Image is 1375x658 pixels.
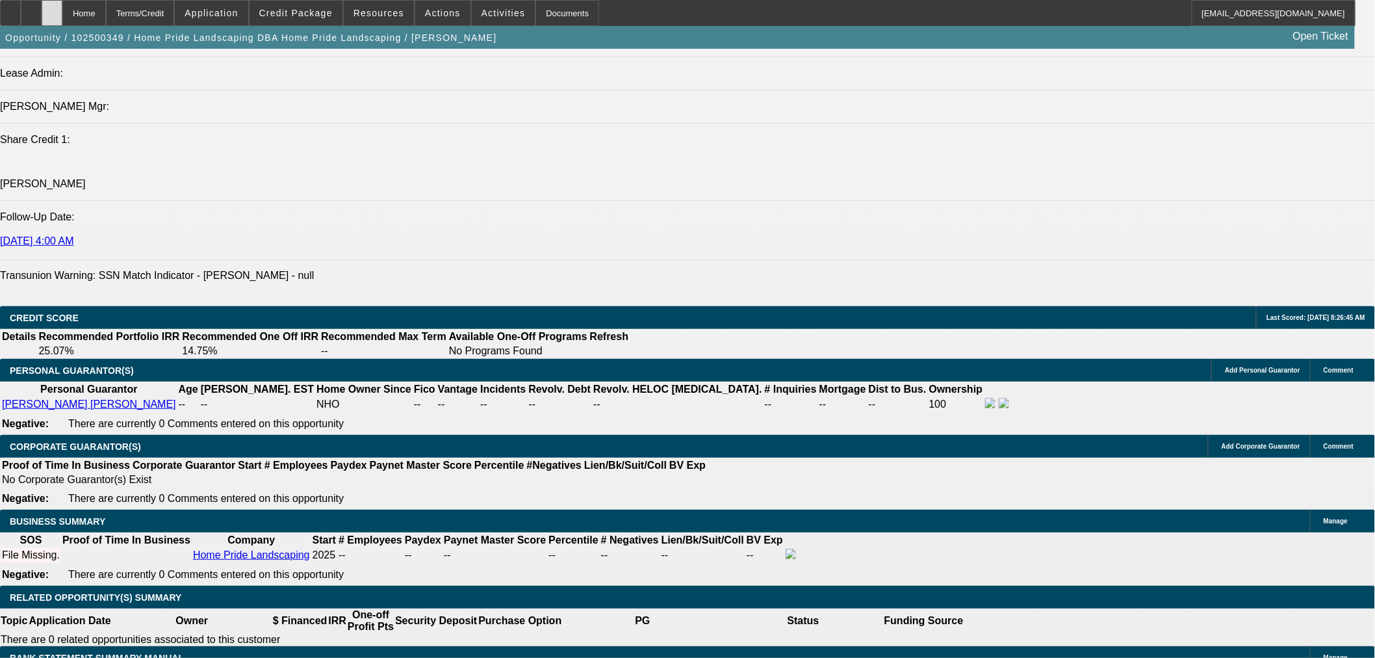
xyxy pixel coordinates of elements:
[819,384,866,395] b: Mortgage
[272,609,328,633] th: $ Financed
[193,549,310,560] a: Home Pride Landscaping
[480,397,526,412] td: --
[999,398,1009,408] img: linkedin-icon.png
[404,548,442,562] td: --
[339,549,346,560] span: --
[929,384,983,395] b: Ownership
[1266,314,1365,321] span: Last Scored: [DATE] 8:26:45 AM
[746,548,784,562] td: --
[68,493,344,504] span: There are currently 0 Comments entered on this opportunity
[884,609,964,633] th: Funding Source
[548,534,598,546] b: Percentile
[1222,443,1300,450] span: Add Corporate Guarantor
[316,384,411,395] b: Home Owner Since
[765,384,817,395] b: # Inquiries
[472,1,535,25] button: Activities
[1225,367,1300,374] span: Add Personal Guarantor
[5,33,497,43] span: Opportunity / 102500349 / Home Pride Landscaping DBA Home Pride Landscaping / [PERSON_NAME]
[448,345,588,358] td: No Programs Found
[482,8,526,18] span: Activities
[2,493,49,504] b: Negative:
[10,441,141,452] span: CORPORATE GUARANTOR(S)
[1288,25,1354,47] a: Open Ticket
[405,534,441,546] b: Paydex
[929,397,984,412] td: 100
[259,8,333,18] span: Credit Package
[200,397,315,412] td: --
[601,549,659,561] div: --
[562,609,723,633] th: PG
[1324,518,1348,525] span: Manage
[112,609,272,633] th: Owner
[2,399,176,410] a: [PERSON_NAME] [PERSON_NAME]
[528,384,591,395] b: Revolv. Debt
[370,460,472,471] b: Paynet Master Score
[328,609,347,633] th: IRR
[38,345,180,358] td: 25.07%
[437,397,478,412] td: --
[1324,443,1354,450] span: Comment
[444,534,546,546] b: Paynet Master Score
[474,460,524,471] b: Percentile
[175,1,248,25] button: Application
[1,473,712,486] td: No Corporate Guarantor(s) Exist
[601,534,659,546] b: # Negatives
[661,548,745,562] td: --
[589,330,630,343] th: Refresh
[201,384,314,395] b: [PERSON_NAME]. EST
[448,330,588,343] th: Available One-Off Programs
[414,384,435,395] b: Fico
[28,609,111,633] th: Application Date
[179,384,198,395] b: Age
[10,592,181,603] span: RELATED OPPORTUNITY(S) SUMMARY
[178,397,199,412] td: --
[347,609,394,633] th: One-off Profit Pts
[669,460,706,471] b: BV Exp
[1,534,60,547] th: SOS
[425,8,461,18] span: Actions
[353,8,404,18] span: Resources
[528,397,591,412] td: --
[250,1,342,25] button: Credit Package
[68,569,344,580] span: There are currently 0 Comments entered on this opportunity
[313,534,336,546] b: Start
[185,8,238,18] span: Application
[320,345,447,358] td: --
[1,330,36,343] th: Details
[415,1,470,25] button: Actions
[747,534,783,546] b: BV Exp
[227,534,275,546] b: Company
[438,384,478,395] b: Vantage
[584,460,667,471] b: Lien/Bk/Suit/Coll
[38,330,180,343] th: Recommended Portfolio IRR
[99,270,315,281] label: SSN Match Indicator - [PERSON_NAME] - null
[985,398,996,408] img: facebook-icon.png
[181,330,319,343] th: Recommended One Off IRR
[478,609,562,633] th: Purchase Option
[181,345,319,358] td: 14.75%
[723,609,884,633] th: Status
[62,534,191,547] th: Proof of Time In Business
[2,569,49,580] b: Negative:
[10,365,134,376] span: PERSONAL GUARANTOR(S)
[10,516,105,527] span: BUSINESS SUMMARY
[238,460,261,471] b: Start
[444,549,546,561] div: --
[480,384,526,395] b: Incidents
[1,459,131,472] th: Proof of Time In Business
[593,397,763,412] td: --
[764,397,817,412] td: --
[10,313,79,323] span: CREDIT SCORE
[68,418,344,429] span: There are currently 0 Comments entered on this opportunity
[133,460,235,471] b: Corporate Guarantor
[320,330,447,343] th: Recommended Max Term
[312,548,337,562] td: 2025
[662,534,744,546] b: Lien/Bk/Suit/Coll
[819,397,867,412] td: --
[786,549,796,559] img: facebook-icon.png
[527,460,582,471] b: #Negatives
[316,397,412,412] td: NHO
[2,418,49,429] b: Negative:
[264,460,328,471] b: # Employees
[593,384,762,395] b: Revolv. HELOC [MEDICAL_DATA].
